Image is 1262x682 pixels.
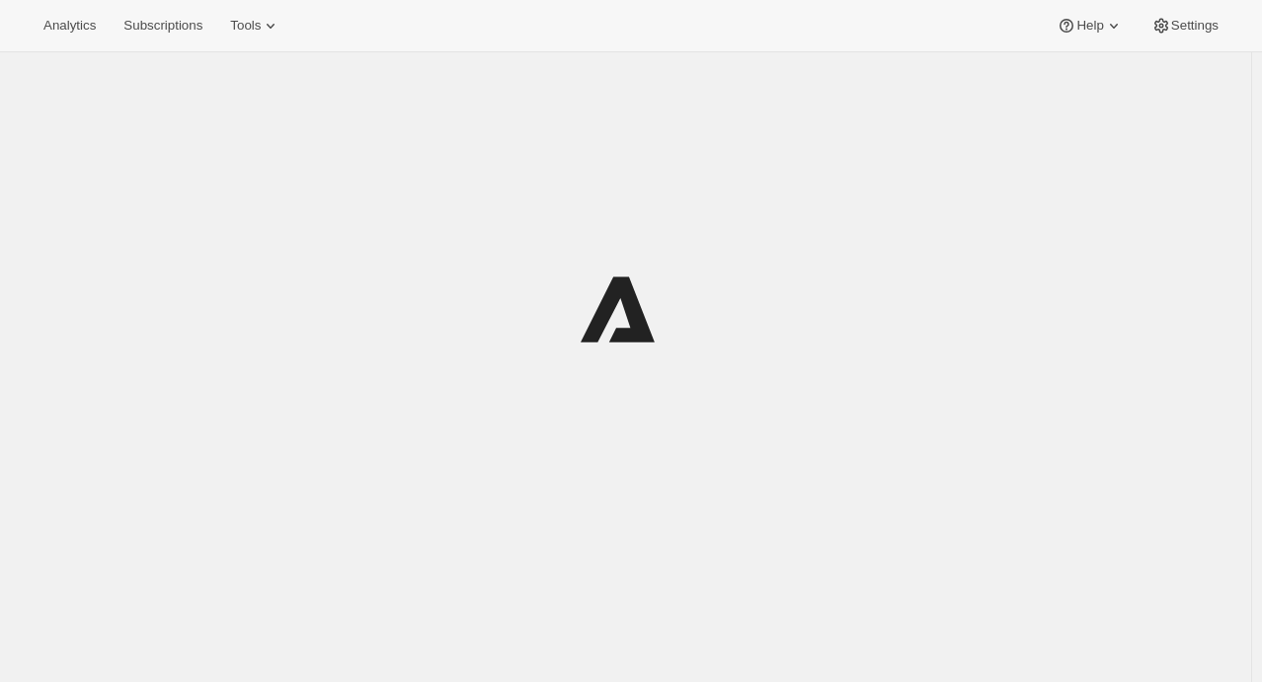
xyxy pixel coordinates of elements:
[230,18,261,34] span: Tools
[32,12,108,39] button: Analytics
[1171,18,1219,34] span: Settings
[1045,12,1135,39] button: Help
[1140,12,1230,39] button: Settings
[218,12,292,39] button: Tools
[112,12,214,39] button: Subscriptions
[43,18,96,34] span: Analytics
[123,18,202,34] span: Subscriptions
[1076,18,1103,34] span: Help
